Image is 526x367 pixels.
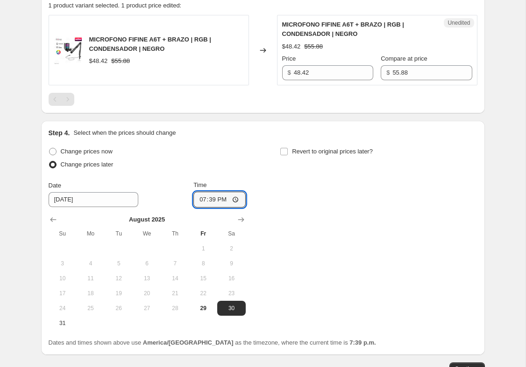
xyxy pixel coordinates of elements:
th: Tuesday [105,226,133,241]
span: 23 [221,290,242,297]
b: America/[GEOGRAPHIC_DATA] [143,339,234,346]
span: 14 [165,275,185,282]
button: Sunday August 17 2025 [49,286,77,301]
span: 19 [108,290,129,297]
button: Wednesday August 13 2025 [133,271,161,286]
span: Time [193,181,206,188]
span: 22 [193,290,213,297]
button: Sunday August 10 2025 [49,271,77,286]
span: 25 [80,305,101,312]
b: 7:39 p.m. [349,339,376,346]
th: Monday [77,226,105,241]
span: 4 [80,260,101,267]
button: Friday August 22 2025 [189,286,217,301]
span: 6 [136,260,157,267]
th: Saturday [217,226,245,241]
p: Select when the prices should change [73,128,176,138]
span: 12 [108,275,129,282]
span: 8 [193,260,213,267]
span: Price [282,55,296,62]
span: 31 [52,319,73,327]
span: Th [165,230,185,237]
span: $55.88 [111,57,130,64]
span: 30 [221,305,242,312]
span: $ [386,69,390,76]
span: 20 [136,290,157,297]
span: 1 [193,245,213,252]
span: MICROFONO FIFINE A6T + BRAZO | RGB | CONDENSADOR | NEGRO [282,21,404,37]
span: $48.42 [89,57,108,64]
span: 16 [221,275,242,282]
span: 29 [193,305,213,312]
span: 17 [52,290,73,297]
span: 2 [221,245,242,252]
button: Show previous month, July 2025 [47,213,60,226]
button: Tuesday August 26 2025 [105,301,133,316]
span: 5 [108,260,129,267]
span: 1 product variant selected. 1 product price edited: [49,2,182,9]
button: Show next month, September 2025 [235,213,248,226]
span: 28 [165,305,185,312]
h2: Step 4. [49,128,70,138]
th: Wednesday [133,226,161,241]
span: Compare at price [381,55,427,62]
span: Fr [193,230,213,237]
button: Tuesday August 12 2025 [105,271,133,286]
span: 15 [193,275,213,282]
span: Mo [80,230,101,237]
button: Wednesday August 6 2025 [133,256,161,271]
span: MICROFONO FIFINE A6T + BRAZO | RGB | CONDENSADOR | NEGRO [89,36,211,52]
button: Sunday August 24 2025 [49,301,77,316]
span: 27 [136,305,157,312]
button: Thursday August 28 2025 [161,301,189,316]
button: Saturday August 16 2025 [217,271,245,286]
button: Wednesday August 20 2025 [133,286,161,301]
span: 24 [52,305,73,312]
span: 9 [221,260,242,267]
span: $ [288,69,291,76]
input: 12:00 [193,192,246,208]
span: 26 [108,305,129,312]
button: Tuesday August 5 2025 [105,256,133,271]
span: Change prices later [61,161,114,168]
span: $48.42 [282,43,301,50]
button: Friday August 15 2025 [189,271,217,286]
span: Revert to original prices later? [292,148,373,155]
span: Dates and times shown above use as the timezone, where the current time is [49,339,376,346]
nav: Pagination [49,93,74,106]
th: Friday [189,226,217,241]
th: Thursday [161,226,189,241]
button: Saturday August 2 2025 [217,241,245,256]
button: Monday August 18 2025 [77,286,105,301]
button: Friday August 1 2025 [189,241,217,256]
button: Sunday August 3 2025 [49,256,77,271]
button: Saturday August 9 2025 [217,256,245,271]
span: We [136,230,157,237]
th: Sunday [49,226,77,241]
button: Sunday August 31 2025 [49,316,77,331]
span: Su [52,230,73,237]
button: Monday August 25 2025 [77,301,105,316]
span: 3 [52,260,73,267]
span: 21 [165,290,185,297]
button: Thursday August 14 2025 [161,271,189,286]
button: Tuesday August 19 2025 [105,286,133,301]
span: 13 [136,275,157,282]
button: Saturday August 30 2025 [217,301,245,316]
span: 18 [80,290,101,297]
span: 7 [165,260,185,267]
button: Saturday August 23 2025 [217,286,245,301]
span: 10 [52,275,73,282]
img: MICROFONO_FIFINE_A6T_BRAZO___RGB___CONDENSADOR___NEGRO_80x.jpg [54,36,82,64]
button: Monday August 11 2025 [77,271,105,286]
button: Today Friday August 29 2025 [189,301,217,316]
span: 11 [80,275,101,282]
input: 8/29/2025 [49,192,138,207]
span: Date [49,182,61,189]
button: Wednesday August 27 2025 [133,301,161,316]
span: $55.88 [304,43,323,50]
button: Thursday August 21 2025 [161,286,189,301]
span: Unedited [448,19,470,27]
button: Monday August 4 2025 [77,256,105,271]
button: Thursday August 7 2025 [161,256,189,271]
